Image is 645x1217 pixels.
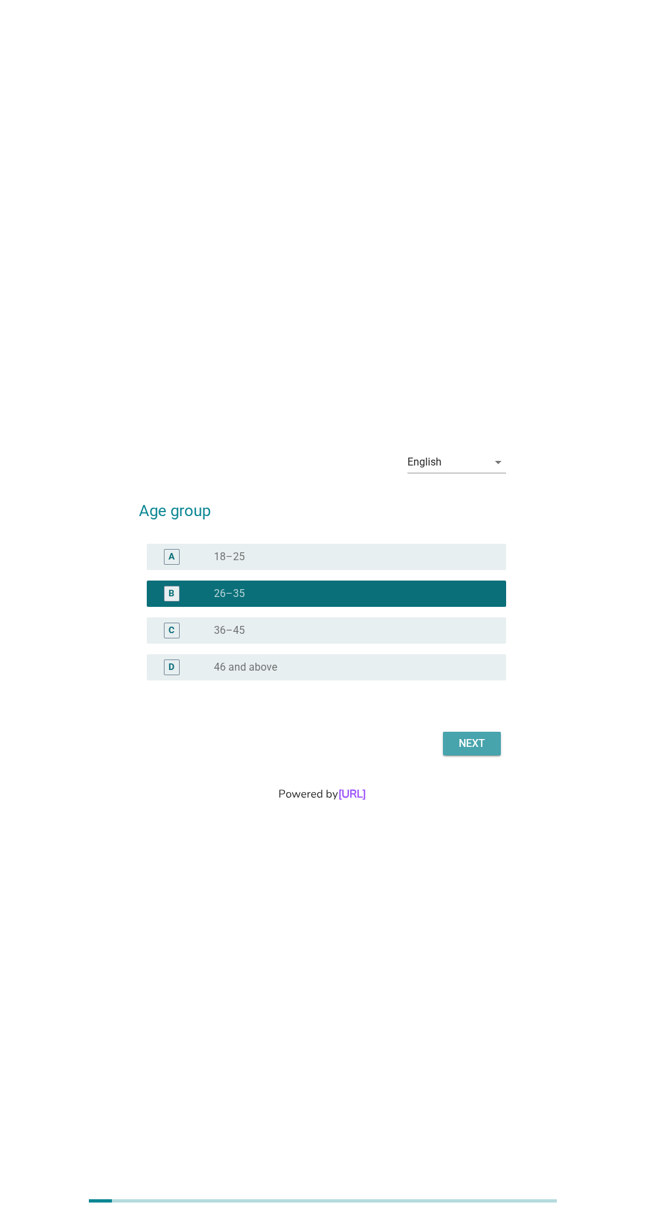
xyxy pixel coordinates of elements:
a: [URL] [339,786,367,801]
button: Next [443,732,501,755]
div: A [168,550,174,563]
i: arrow_drop_down [490,454,506,470]
div: Powered by [16,786,629,802]
label: 36–45 [214,624,245,637]
div: D [168,660,174,674]
h2: Age group [139,486,505,523]
div: C [168,623,174,637]
label: 46 and above [214,661,277,674]
label: 26–35 [214,587,245,600]
label: 18–25 [214,550,245,563]
div: B [168,586,174,600]
div: English [407,456,442,468]
div: Next [453,736,490,752]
